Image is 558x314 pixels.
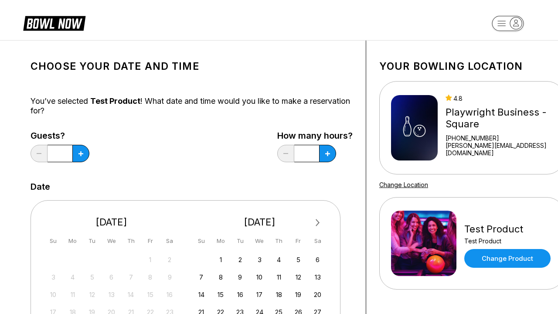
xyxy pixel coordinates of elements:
[125,271,137,283] div: Not available Thursday, August 7th, 2025
[164,271,176,283] div: Not available Saturday, August 9th, 2025
[215,289,227,300] div: Choose Monday, September 15th, 2025
[312,271,323,283] div: Choose Saturday, September 13th, 2025
[125,235,137,247] div: Th
[464,223,551,235] div: Test Product
[379,181,428,188] a: Change Location
[195,271,207,283] div: Choose Sunday, September 7th, 2025
[125,289,137,300] div: Not available Thursday, August 14th, 2025
[312,289,323,300] div: Choose Saturday, September 20th, 2025
[391,211,456,276] img: Test Product
[164,235,176,247] div: Sa
[293,254,304,266] div: Choose Friday, September 5th, 2025
[446,142,553,157] a: [PERSON_NAME][EMAIL_ADDRESS][DOMAIN_NAME]
[293,271,304,283] div: Choose Friday, September 12th, 2025
[234,271,246,283] div: Choose Tuesday, September 9th, 2025
[31,182,50,191] label: Date
[254,289,265,300] div: Choose Wednesday, September 17th, 2025
[86,289,98,300] div: Not available Tuesday, August 12th, 2025
[44,216,179,228] div: [DATE]
[67,271,78,283] div: Not available Monday, August 4th, 2025
[254,271,265,283] div: Choose Wednesday, September 10th, 2025
[215,254,227,266] div: Choose Monday, September 1st, 2025
[105,271,117,283] div: Not available Wednesday, August 6th, 2025
[254,254,265,266] div: Choose Wednesday, September 3rd, 2025
[48,271,59,283] div: Not available Sunday, August 3rd, 2025
[164,254,176,266] div: Not available Saturday, August 2nd, 2025
[311,216,325,230] button: Next Month
[273,235,285,247] div: Th
[48,235,59,247] div: Su
[277,131,353,140] label: How many hours?
[144,235,156,247] div: Fr
[195,289,207,300] div: Choose Sunday, September 14th, 2025
[67,289,78,300] div: Not available Monday, August 11th, 2025
[446,106,553,130] div: Playwright Business - Square
[86,235,98,247] div: Tu
[234,235,246,247] div: Tu
[464,237,551,245] div: Test Product
[90,96,140,106] span: Test Product
[273,289,285,300] div: Choose Thursday, September 18th, 2025
[105,289,117,300] div: Not available Wednesday, August 13th, 2025
[144,289,156,300] div: Not available Friday, August 15th, 2025
[215,271,227,283] div: Choose Monday, September 8th, 2025
[86,271,98,283] div: Not available Tuesday, August 5th, 2025
[164,289,176,300] div: Not available Saturday, August 16th, 2025
[446,95,553,102] div: 4.8
[195,235,207,247] div: Su
[31,60,353,72] h1: Choose your Date and time
[312,235,323,247] div: Sa
[67,235,78,247] div: Mo
[234,289,246,300] div: Choose Tuesday, September 16th, 2025
[254,235,265,247] div: We
[48,289,59,300] div: Not available Sunday, August 10th, 2025
[105,235,117,247] div: We
[312,254,323,266] div: Choose Saturday, September 6th, 2025
[293,235,304,247] div: Fr
[464,249,551,268] a: Change Product
[215,235,227,247] div: Mo
[31,96,353,116] div: You’ve selected ! What date and time would you like to make a reservation for?
[273,271,285,283] div: Choose Thursday, September 11th, 2025
[144,254,156,266] div: Not available Friday, August 1st, 2025
[192,216,327,228] div: [DATE]
[144,271,156,283] div: Not available Friday, August 8th, 2025
[234,254,246,266] div: Choose Tuesday, September 2nd, 2025
[391,95,438,160] img: Playwright Business - Square
[293,289,304,300] div: Choose Friday, September 19th, 2025
[446,134,553,142] div: [PHONE_NUMBER]
[31,131,89,140] label: Guests?
[273,254,285,266] div: Choose Thursday, September 4th, 2025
